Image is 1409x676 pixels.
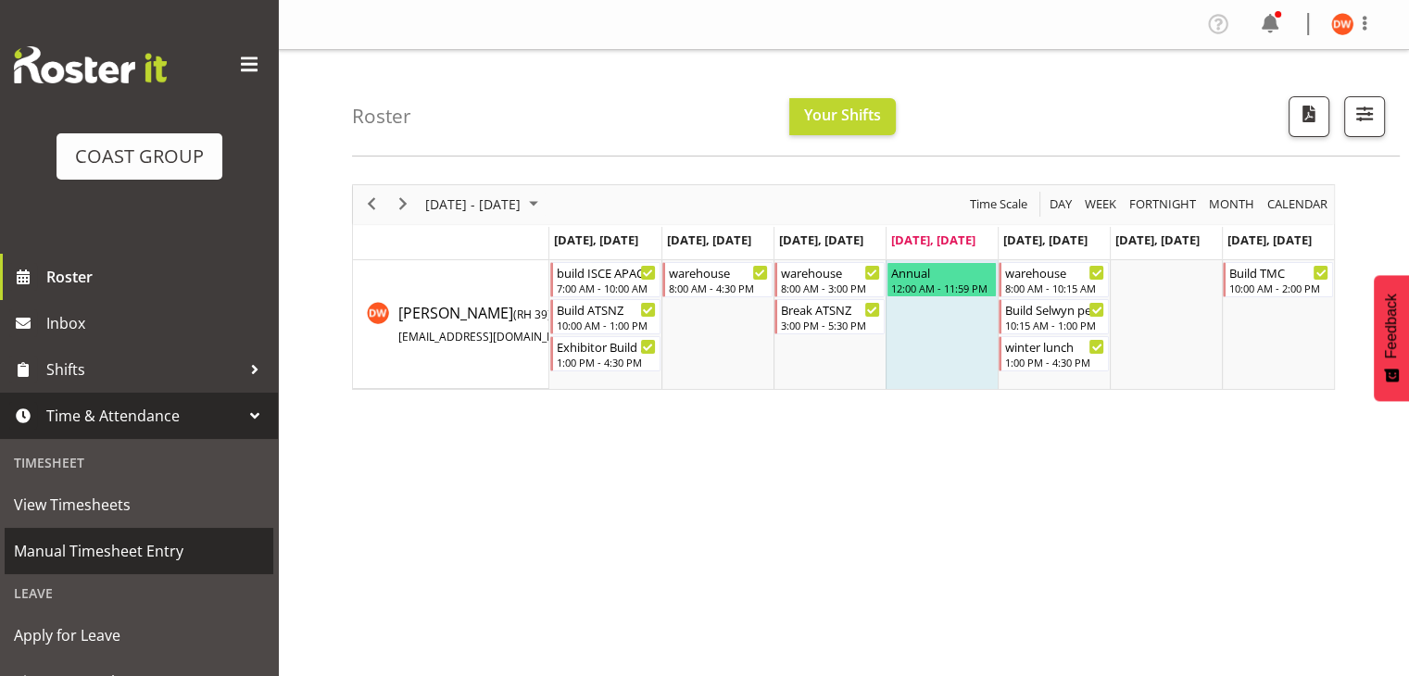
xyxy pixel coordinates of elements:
[5,612,273,658] a: Apply for Leave
[1126,193,1200,216] button: Fortnight
[398,302,657,346] a: [PERSON_NAME](RH 39)[EMAIL_ADDRESS][DOMAIN_NAME]
[1206,193,1258,216] button: Timeline Month
[352,106,411,127] h4: Roster
[557,281,656,295] div: 7:00 AM - 10:00 AM
[667,232,751,248] span: [DATE], [DATE]
[781,318,880,332] div: 3:00 PM - 5:30 PM
[781,300,880,319] div: Break ATSNZ
[557,337,656,356] div: Exhibitor Build ATSNZ
[550,262,660,297] div: David Wiseman"s event - build ISCE APACE Begin From Monday, August 18, 2025 at 7:00:00 AM GMT+12:...
[1331,13,1353,35] img: david-wiseman11371.jpg
[14,537,264,565] span: Manual Timesheet Entry
[5,528,273,574] a: Manual Timesheet Entry
[353,260,549,389] td: David Wiseman resource
[14,491,264,519] span: View Timesheets
[1229,281,1328,295] div: 10:00 AM - 2:00 PM
[1005,355,1104,369] div: 1:00 PM - 4:30 PM
[669,263,768,282] div: warehouse
[75,143,204,170] div: COAST GROUP
[46,356,241,383] span: Shifts
[774,299,885,334] div: David Wiseman"s event - Break ATSNZ Begin From Wednesday, August 20, 2025 at 3:00:00 PM GMT+12:00...
[781,263,880,282] div: warehouse
[1005,318,1104,332] div: 10:15 AM - 1:00 PM
[804,105,881,125] span: Your Shifts
[1229,263,1328,282] div: Build TMC
[669,281,768,295] div: 8:00 AM - 4:30 PM
[391,193,416,216] button: Next
[1003,232,1088,248] span: [DATE], [DATE]
[968,193,1029,216] span: Time Scale
[517,307,547,322] span: RH 39
[891,232,975,248] span: [DATE], [DATE]
[1082,193,1120,216] button: Timeline Week
[554,232,638,248] span: [DATE], [DATE]
[356,185,387,224] div: previous period
[1083,193,1118,216] span: Week
[422,193,547,216] button: August 2025
[891,263,992,282] div: Annual
[557,300,656,319] div: Build ATSNZ
[5,574,273,612] div: Leave
[1383,294,1400,358] span: Feedback
[14,621,264,649] span: Apply for Leave
[789,98,896,135] button: Your Shifts
[550,336,660,371] div: David Wiseman"s event - Exhibitor Build ATSNZ Begin From Monday, August 18, 2025 at 1:00:00 PM GM...
[1289,96,1329,137] button: Download a PDF of the roster according to the set date range.
[1005,300,1104,319] div: Build Selwyn pet expo
[398,303,657,345] span: [PERSON_NAME]
[46,402,241,430] span: Time & Attendance
[423,193,522,216] span: [DATE] - [DATE]
[1227,232,1312,248] span: [DATE], [DATE]
[1374,275,1409,401] button: Feedback - Show survey
[46,263,269,291] span: Roster
[352,184,1335,390] div: Timeline Week of August 21, 2025
[5,444,273,482] div: Timesheet
[662,262,773,297] div: David Wiseman"s event - warehouse Begin From Tuesday, August 19, 2025 at 8:00:00 AM GMT+12:00 End...
[1005,263,1104,282] div: warehouse
[967,193,1031,216] button: Time Scale
[774,262,885,297] div: David Wiseman"s event - warehouse Begin From Wednesday, August 20, 2025 at 8:00:00 AM GMT+12:00 E...
[550,299,660,334] div: David Wiseman"s event - Build ATSNZ Begin From Monday, August 18, 2025 at 10:00:00 AM GMT+12:00 E...
[781,281,880,295] div: 8:00 AM - 3:00 PM
[887,262,997,297] div: David Wiseman"s event - Annual Begin From Thursday, August 21, 2025 at 12:00:00 AM GMT+12:00 Ends...
[398,329,583,344] span: [EMAIL_ADDRESS][DOMAIN_NAME]
[557,318,656,332] div: 10:00 AM - 1:00 PM
[1005,337,1104,356] div: winter lunch
[891,281,992,295] div: 12:00 AM - 11:59 PM
[1047,193,1076,216] button: Timeline Day
[1223,262,1333,297] div: David Wiseman"s event - Build TMC Begin From Sunday, August 24, 2025 at 10:00:00 AM GMT+12:00 End...
[1127,193,1198,216] span: Fortnight
[1264,193,1331,216] button: Month
[387,185,419,224] div: next period
[999,336,1109,371] div: David Wiseman"s event - winter lunch Begin From Friday, August 22, 2025 at 1:00:00 PM GMT+12:00 E...
[557,355,656,369] div: 1:00 PM - 4:30 PM
[419,185,549,224] div: August 18 - 24, 2025
[359,193,384,216] button: Previous
[5,482,273,528] a: View Timesheets
[1115,232,1200,248] span: [DATE], [DATE]
[779,232,863,248] span: [DATE], [DATE]
[557,263,656,282] div: build ISCE APACE
[1265,193,1329,216] span: calendar
[999,262,1109,297] div: David Wiseman"s event - warehouse Begin From Friday, August 22, 2025 at 8:00:00 AM GMT+12:00 Ends...
[1207,193,1256,216] span: Month
[1048,193,1074,216] span: Day
[549,260,1334,389] table: Timeline Week of August 21, 2025
[1344,96,1385,137] button: Filter Shifts
[46,309,269,337] span: Inbox
[999,299,1109,334] div: David Wiseman"s event - Build Selwyn pet expo Begin From Friday, August 22, 2025 at 10:15:00 AM G...
[513,307,551,322] span: ( )
[14,46,167,83] img: Rosterit website logo
[1005,281,1104,295] div: 8:00 AM - 10:15 AM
